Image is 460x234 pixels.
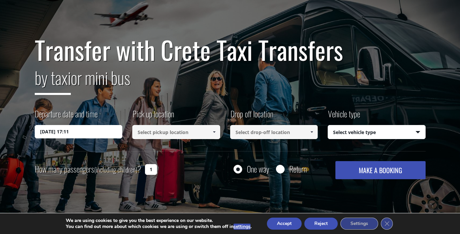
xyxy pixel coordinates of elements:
[381,218,393,230] button: Close GDPR Cookie Banner
[132,125,220,139] input: Select pickup location
[304,218,338,230] button: Reject
[234,224,251,230] button: settings
[328,125,425,139] span: Select vehicle type
[35,65,71,95] span: by taxi
[66,218,252,224] p: We are using cookies to give you the best experience on our website.
[132,108,174,125] label: Pick up location
[247,165,269,173] label: One way
[335,161,425,179] button: MAKE A BOOKING
[208,125,219,139] a: Show All Items
[35,108,98,125] label: Departure date and time
[230,108,273,125] label: Drop off location
[230,125,318,139] input: Select drop-off location
[340,218,378,230] button: Settings
[306,125,317,139] a: Show All Items
[94,164,137,174] small: (including children)
[66,224,252,230] p: You can find out more about which cookies we are using or switch them off in .
[35,161,141,178] label: How many passengers ?
[328,108,360,125] label: Vehicle type
[267,218,302,230] button: Accept
[35,36,426,64] h1: Transfer with Crete Taxi Transfers
[289,165,307,173] label: Return
[35,64,426,100] h2: or mini bus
